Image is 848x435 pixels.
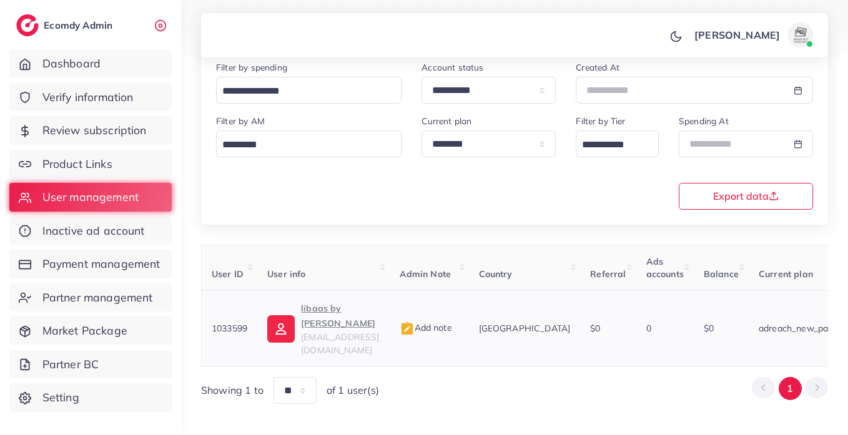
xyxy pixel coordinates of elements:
[42,323,127,339] span: Market Package
[218,82,385,101] input: Search for option
[9,49,172,78] a: Dashboard
[267,301,379,356] a: libaas by [PERSON_NAME][EMAIL_ADDRESS][DOMAIN_NAME]
[42,356,99,373] span: Partner BC
[42,290,153,306] span: Partner management
[212,268,244,280] span: User ID
[267,268,305,280] span: User info
[400,322,452,333] span: Add note
[479,323,571,334] span: [GEOGRAPHIC_DATA]
[9,250,172,278] a: Payment management
[688,22,818,47] a: [PERSON_NAME]avatar
[16,14,116,36] a: logoEcomdy Admin
[590,268,626,280] span: Referral
[576,115,625,127] label: Filter by Tier
[42,189,139,205] span: User management
[327,383,379,398] span: of 1 user(s)
[704,323,714,334] span: $0
[9,383,172,412] a: Setting
[713,191,779,201] span: Export data
[479,268,513,280] span: Country
[42,56,101,72] span: Dashboard
[301,301,379,331] p: libaas by [PERSON_NAME]
[301,331,379,355] span: [EMAIL_ADDRESS][DOMAIN_NAME]
[9,316,172,345] a: Market Package
[704,268,739,280] span: Balance
[422,115,471,127] label: Current plan
[42,122,147,139] span: Review subscription
[44,19,116,31] h2: Ecomdy Admin
[9,183,172,212] a: User management
[212,323,247,334] span: 1033599
[42,89,134,105] span: Verify information
[42,389,79,406] span: Setting
[400,268,451,280] span: Admin Note
[694,27,780,42] p: [PERSON_NAME]
[216,130,402,157] div: Search for option
[590,323,600,334] span: $0
[216,77,402,104] div: Search for option
[679,115,729,127] label: Spending At
[400,321,415,336] img: admin_note.cdd0b510.svg
[42,223,145,239] span: Inactive ad account
[267,315,295,343] img: ic-user-info.36bf1079.svg
[216,61,287,74] label: Filter by spending
[752,377,828,400] ul: Pagination
[16,14,39,36] img: logo
[201,383,264,398] span: Showing 1 to
[9,283,172,312] a: Partner management
[42,256,160,272] span: Payment management
[779,377,802,400] button: Go to page 1
[9,217,172,245] a: Inactive ad account
[216,115,265,127] label: Filter by AM
[576,130,659,157] div: Search for option
[9,350,172,379] a: Partner BC
[9,116,172,145] a: Review subscription
[646,256,684,280] span: Ads accounts
[679,183,813,210] button: Export data
[788,22,813,47] img: avatar
[578,135,643,155] input: Search for option
[422,61,483,74] label: Account status
[576,61,619,74] label: Created At
[759,268,813,280] span: Current plan
[9,83,172,112] a: Verify information
[646,323,651,334] span: 0
[42,156,112,172] span: Product Links
[9,150,172,178] a: Product Links
[218,135,385,155] input: Search for option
